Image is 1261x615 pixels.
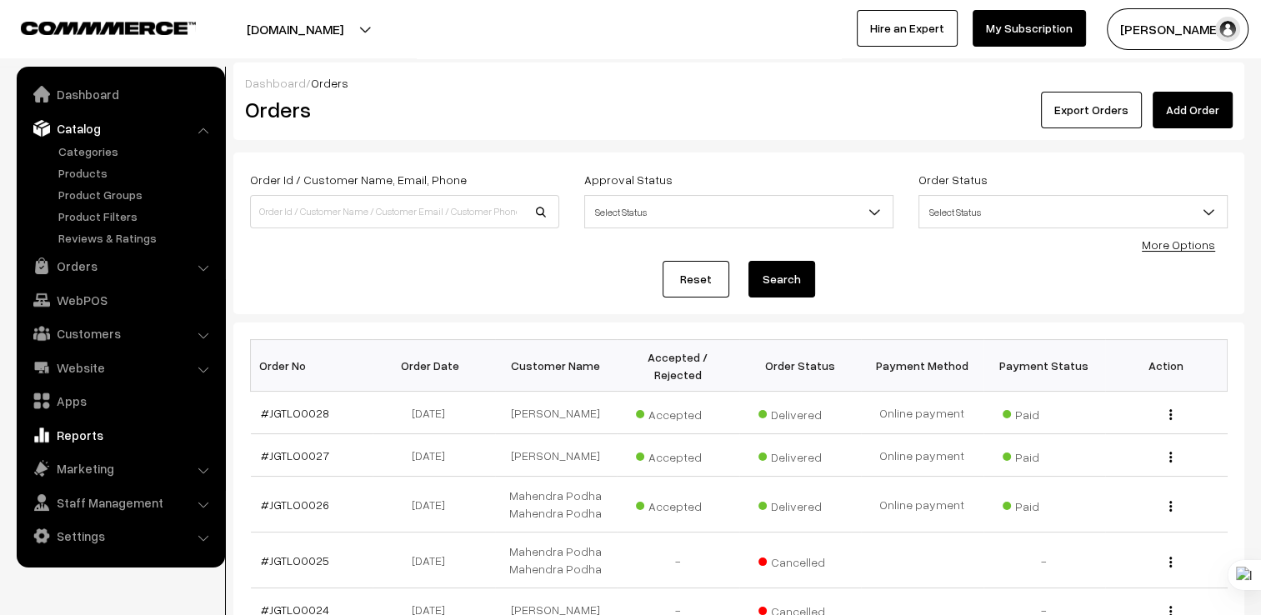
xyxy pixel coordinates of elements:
[373,477,495,532] td: [DATE]
[584,195,893,228] span: Select Status
[54,186,219,203] a: Product Groups
[311,76,348,90] span: Orders
[495,434,618,477] td: [PERSON_NAME]
[373,340,495,392] th: Order Date
[1003,444,1086,466] span: Paid
[1107,8,1248,50] button: [PERSON_NAME]…
[261,497,329,512] a: #JGTLO0026
[373,532,495,588] td: [DATE]
[636,402,719,423] span: Accepted
[21,453,219,483] a: Marketing
[585,197,893,227] span: Select Status
[758,444,842,466] span: Delivered
[21,285,219,315] a: WebPOS
[983,532,1106,588] td: -
[861,477,983,532] td: Online payment
[21,251,219,281] a: Orders
[1142,237,1215,252] a: More Options
[861,392,983,434] td: Online payment
[636,444,719,466] span: Accepted
[245,74,1233,92] div: /
[54,164,219,182] a: Products
[54,229,219,247] a: Reviews & Ratings
[748,261,815,297] button: Search
[54,207,219,225] a: Product Filters
[861,434,983,477] td: Online payment
[21,352,219,382] a: Website
[495,392,618,434] td: [PERSON_NAME]
[250,171,467,188] label: Order Id / Customer Name, Email, Phone
[495,532,618,588] td: Mahendra Podha Mahendra Podha
[54,142,219,160] a: Categories
[261,448,329,462] a: #JGTLO0027
[261,406,329,420] a: #JGTLO0028
[495,340,618,392] th: Customer Name
[1003,402,1086,423] span: Paid
[918,195,1228,228] span: Select Status
[1041,92,1142,128] button: Export Orders
[758,493,842,515] span: Delivered
[663,261,729,297] a: Reset
[245,97,558,122] h2: Orders
[1153,92,1233,128] a: Add Order
[21,487,219,517] a: Staff Management
[245,76,306,90] a: Dashboard
[250,195,559,228] input: Order Id / Customer Name / Customer Email / Customer Phone
[21,420,219,450] a: Reports
[251,340,373,392] th: Order No
[261,553,329,567] a: #JGTLO0025
[1169,501,1172,512] img: Menu
[373,434,495,477] td: [DATE]
[21,386,219,416] a: Apps
[1169,452,1172,462] img: Menu
[617,340,739,392] th: Accepted / Rejected
[1105,340,1228,392] th: Action
[1215,17,1240,42] img: user
[983,340,1106,392] th: Payment Status
[21,79,219,109] a: Dashboard
[758,549,842,571] span: Cancelled
[636,493,719,515] span: Accepted
[1003,493,1086,515] span: Paid
[21,318,219,348] a: Customers
[617,532,739,588] td: -
[973,10,1086,47] a: My Subscription
[919,197,1227,227] span: Select Status
[373,392,495,434] td: [DATE]
[739,340,862,392] th: Order Status
[1169,409,1172,420] img: Menu
[21,521,219,551] a: Settings
[21,22,196,34] img: COMMMERCE
[1169,557,1172,567] img: Menu
[857,10,958,47] a: Hire an Expert
[21,17,167,37] a: COMMMERCE
[495,477,618,532] td: Mahendra Podha Mahendra Podha
[21,113,219,143] a: Catalog
[758,402,842,423] span: Delivered
[584,171,673,188] label: Approval Status
[188,8,402,50] button: [DOMAIN_NAME]
[918,171,988,188] label: Order Status
[861,340,983,392] th: Payment Method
